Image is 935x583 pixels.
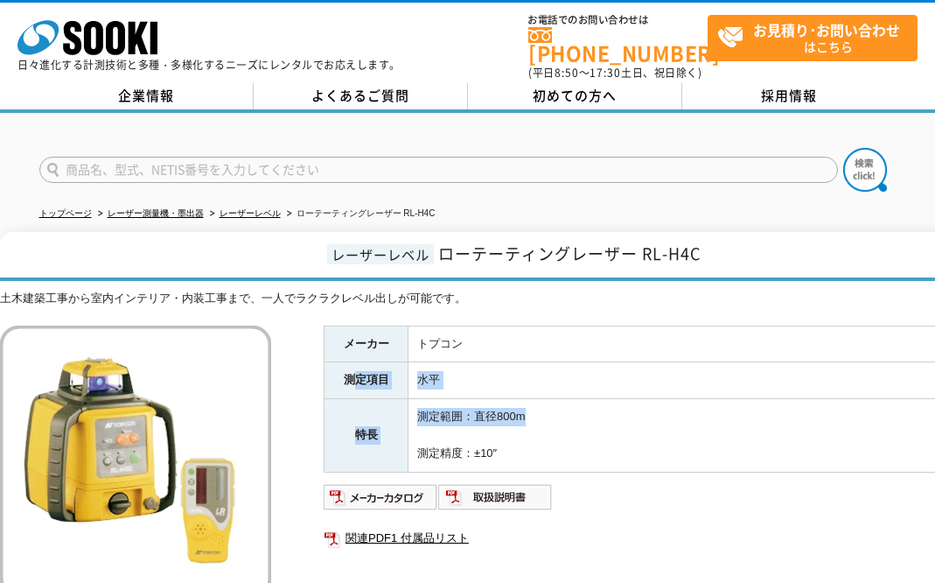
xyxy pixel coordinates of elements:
[438,483,553,511] img: 取扱説明書
[324,483,438,511] img: メーカーカタログ
[438,242,701,265] span: ローテーティングレーザー RL-H4C
[717,16,917,60] span: はこちら
[843,148,887,192] img: btn_search.png
[17,60,401,70] p: 日々進化する計測技術と多種・多様化するニーズにレンタルでお応えします。
[327,244,434,264] span: レーザーレベル
[324,362,408,399] th: 測定項目
[753,19,900,40] strong: お見積り･お問い合わせ
[438,495,553,508] a: 取扱説明書
[108,208,204,218] a: レーザー測量機・墨出器
[254,83,468,109] a: よくあるご質問
[324,326,408,362] th: メーカー
[39,208,92,218] a: トップページ
[708,15,918,61] a: お見積り･お問い合わせはこちら
[324,399,408,472] th: 特長
[555,65,579,81] span: 8:50
[528,65,701,81] span: (平日 ～ 土日、祝日除く)
[468,83,682,109] a: 初めての方へ
[283,205,436,223] li: ローテーティングレーザー RL-H4C
[682,83,897,109] a: 採用情報
[528,15,708,25] span: お電話でのお問い合わせは
[39,83,254,109] a: 企業情報
[528,27,708,63] a: [PHONE_NUMBER]
[324,495,438,508] a: メーカーカタログ
[590,65,621,81] span: 17:30
[220,208,281,218] a: レーザーレベル
[533,86,617,105] span: 初めての方へ
[39,157,838,183] input: 商品名、型式、NETIS番号を入力してください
